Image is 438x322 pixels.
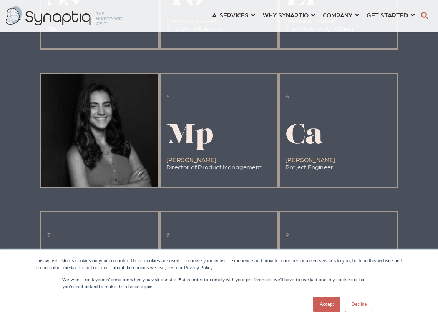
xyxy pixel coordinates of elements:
[212,10,249,20] span: AI SERVICES
[166,163,262,170] span: Director of Product Management
[208,2,418,30] nav: menu
[166,156,217,163] span: [PERSON_NAME]
[285,92,289,100] span: 6
[35,257,403,271] div: This website stores cookies on your computer. These cookies are used to improve your website expe...
[285,156,336,163] span: [PERSON_NAME]
[285,123,323,150] span: Ca
[47,25,60,32] span: CEO
[285,25,354,32] span: Chief Technology Officer
[263,10,309,20] span: WHY SYNAPTIQ
[323,10,352,20] span: COMPANY
[285,231,289,238] span: 9
[6,6,122,25] img: synaptiq logo-2
[263,8,315,22] a: WHY SYNAPTIQ
[212,8,255,22] a: AI SERVICES
[367,8,415,22] a: GET STARTED
[166,123,214,150] span: Mp
[323,8,359,22] a: COMPANY
[345,297,373,312] a: Decline
[313,297,340,312] a: Accept
[285,163,333,170] span: Project Engineer
[166,25,222,32] span: Chief Data Scientist
[367,10,408,20] span: GET STARTED
[166,231,170,238] span: 8
[47,231,51,238] span: 7
[166,92,170,100] span: 5
[62,276,376,290] p: We won't track your information when you visit our site. But in order to comply with your prefere...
